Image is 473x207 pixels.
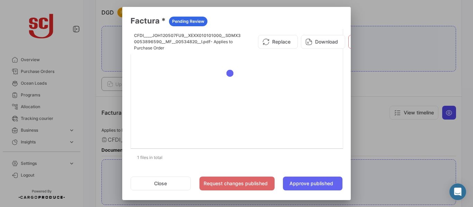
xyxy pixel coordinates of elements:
[172,18,204,25] span: Pending Review
[131,177,191,190] button: Close
[283,177,342,190] button: Approve published
[258,35,298,49] button: Replace
[134,33,241,44] span: CFDI____JOH120507FU9__XEXX010101000__SDMX3 0053896590__MF__00534820__I.pdf
[301,35,345,49] button: Download
[449,184,466,200] div: Abrir Intercom Messenger
[131,149,342,166] div: 1 files in total
[199,177,275,190] button: Request changes published
[131,15,342,26] h3: Factura *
